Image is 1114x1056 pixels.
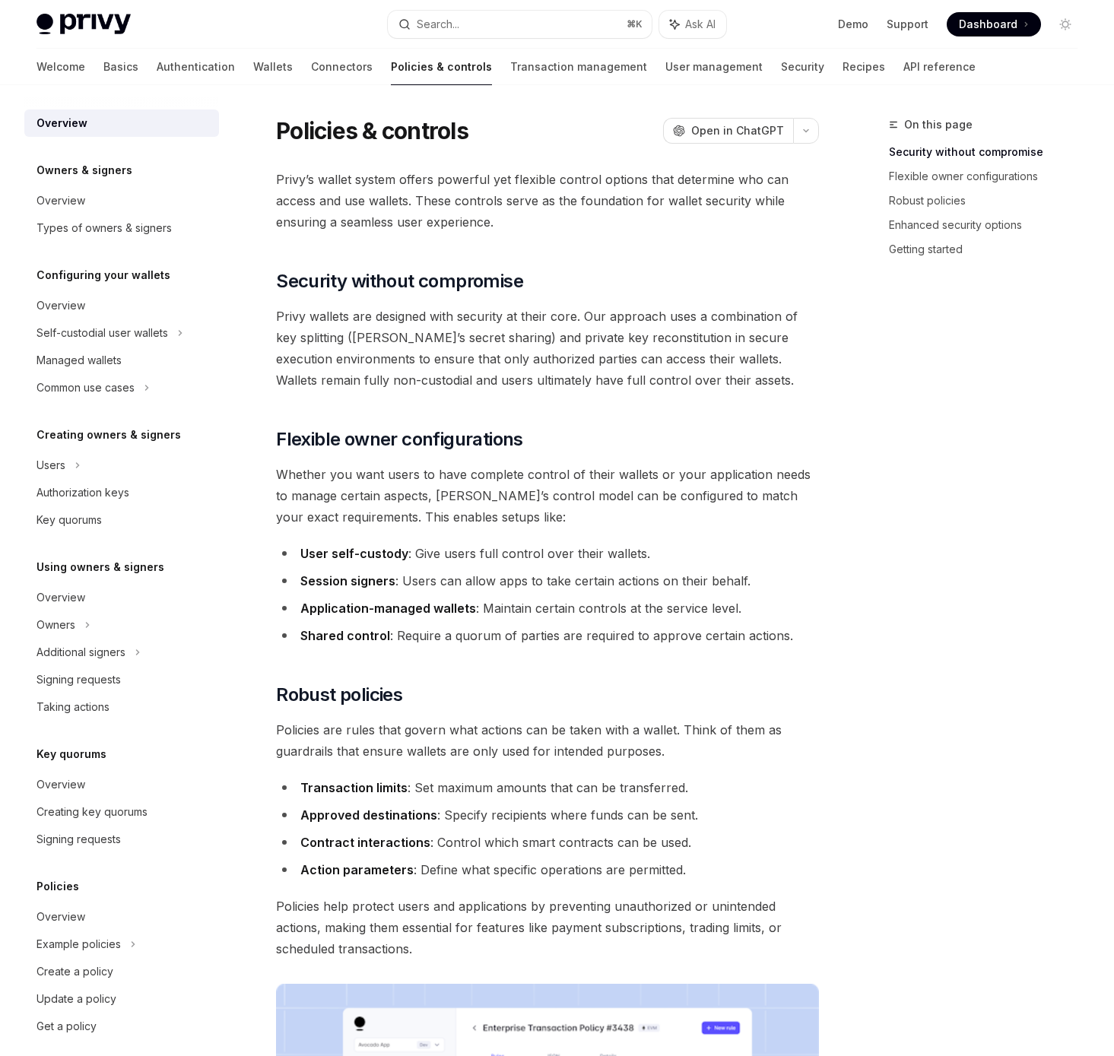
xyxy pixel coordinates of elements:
strong: Approved destinations [300,807,437,823]
a: Overview [24,771,219,798]
span: Whether you want users to have complete control of their wallets or your application needs to man... [276,464,819,528]
a: Authorization keys [24,479,219,506]
div: Overview [36,908,85,926]
div: Update a policy [36,990,116,1008]
div: Signing requests [36,830,121,848]
a: Security without compromise [889,140,1090,164]
span: Security without compromise [276,269,523,293]
a: API reference [903,49,976,85]
button: Open in ChatGPT [663,118,793,144]
div: Taking actions [36,698,109,716]
div: Creating key quorums [36,803,148,821]
span: Flexible owner configurations [276,427,523,452]
h1: Policies & controls [276,117,468,144]
div: Additional signers [36,643,125,661]
a: Security [781,49,824,85]
a: Create a policy [24,958,219,985]
button: Toggle dark mode [1053,12,1078,36]
a: User management [665,49,763,85]
div: Overview [36,114,87,132]
li: : Require a quorum of parties are required to approve certain actions. [276,625,819,646]
strong: Shared control [300,628,390,643]
a: Get a policy [24,1013,219,1040]
h5: Using owners & signers [36,558,164,576]
div: Get a policy [36,1017,97,1035]
a: Types of owners & signers [24,214,219,242]
li: : Maintain certain controls at the service level. [276,598,819,619]
a: Recipes [843,49,885,85]
strong: Transaction limits [300,780,408,795]
li: : Give users full control over their wallets. [276,543,819,564]
a: Signing requests [24,666,219,693]
a: Demo [838,17,868,32]
button: Ask AI [659,11,726,38]
span: Dashboard [959,17,1017,32]
a: Transaction management [510,49,647,85]
span: Ask AI [685,17,716,32]
strong: User self-custody [300,546,408,561]
span: Open in ChatGPT [691,123,784,138]
span: Policies help protect users and applications by preventing unauthorized or unintended actions, ma... [276,896,819,959]
div: Managed wallets [36,351,122,369]
a: Update a policy [24,985,219,1013]
a: Overview [24,292,219,319]
div: Example policies [36,935,121,953]
a: Enhanced security options [889,213,1090,237]
strong: Application-managed wallets [300,601,476,616]
h5: Policies [36,877,79,896]
a: Policies & controls [391,49,492,85]
div: Owners [36,616,75,634]
a: Connectors [311,49,373,85]
h5: Key quorums [36,745,106,763]
span: Privy’s wallet system offers powerful yet flexible control options that determine who can access ... [276,169,819,233]
strong: Contract interactions [300,835,430,850]
a: Creating key quorums [24,798,219,826]
div: Overview [36,297,85,315]
a: Wallets [253,49,293,85]
h5: Creating owners & signers [36,426,181,444]
a: Authentication [157,49,235,85]
a: Overview [24,584,219,611]
a: Overview [24,109,219,137]
li: : Specify recipients where funds can be sent. [276,804,819,826]
strong: Action parameters [300,862,414,877]
a: Overview [24,187,219,214]
a: Robust policies [889,189,1090,213]
div: Self-custodial user wallets [36,324,168,342]
a: Signing requests [24,826,219,853]
a: Basics [103,49,138,85]
div: Overview [36,192,85,210]
span: Robust policies [276,683,402,707]
a: Flexible owner configurations [889,164,1090,189]
div: Search... [417,15,459,33]
a: Taking actions [24,693,219,721]
div: Types of owners & signers [36,219,172,237]
div: Overview [36,775,85,794]
a: Key quorums [24,506,219,534]
button: Search...⌘K [388,11,652,38]
h5: Configuring your wallets [36,266,170,284]
li: : Define what specific operations are permitted. [276,859,819,880]
span: Privy wallets are designed with security at their core. Our approach uses a combination of key sp... [276,306,819,391]
span: On this page [904,116,973,134]
a: Welcome [36,49,85,85]
div: Common use cases [36,379,135,397]
div: Authorization keys [36,484,129,502]
h5: Owners & signers [36,161,132,179]
span: ⌘ K [627,18,643,30]
div: Overview [36,588,85,607]
li: : Set maximum amounts that can be transferred. [276,777,819,798]
a: Getting started [889,237,1090,262]
li: : Users can allow apps to take certain actions on their behalf. [276,570,819,591]
a: Dashboard [947,12,1041,36]
div: Create a policy [36,962,113,981]
a: Managed wallets [24,347,219,374]
div: Users [36,456,65,474]
strong: Session signers [300,573,395,588]
div: Key quorums [36,511,102,529]
div: Signing requests [36,671,121,689]
li: : Control which smart contracts can be used. [276,832,819,853]
a: Overview [24,903,219,931]
img: light logo [36,14,131,35]
span: Policies are rules that govern what actions can be taken with a wallet. Think of them as guardrai... [276,719,819,762]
